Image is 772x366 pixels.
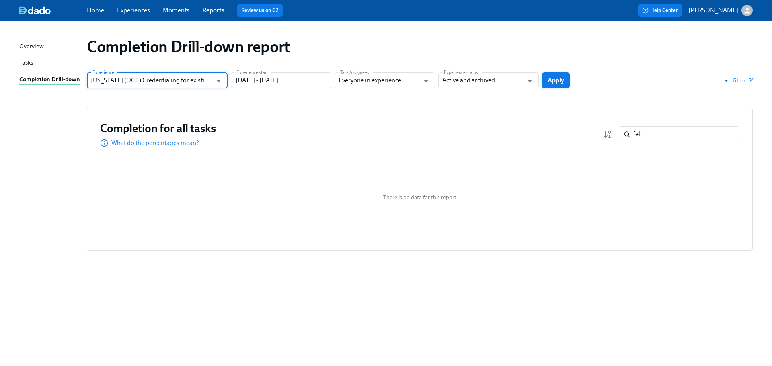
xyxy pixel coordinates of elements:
h3: Completion for all tasks [100,121,216,135]
button: Review us on G2 [237,4,283,17]
a: Reports [202,6,224,14]
a: Review us on G2 [241,6,279,14]
a: Home [87,6,104,14]
input: Search by name [633,126,739,142]
button: Apply [542,72,570,88]
span: There is no data for this report [383,194,456,201]
p: What do the percentages mean? [111,139,199,147]
a: Overview [19,42,80,52]
button: [PERSON_NAME] [688,5,753,16]
a: Experiences [117,6,150,14]
div: Tasks [19,58,33,68]
a: Completion Drill-down [19,75,80,85]
span: Apply [548,76,564,84]
h1: Completion Drill-down report [87,37,290,56]
div: Overview [19,42,44,52]
button: Open [420,75,432,87]
button: Open [212,75,225,87]
a: Tasks [19,58,80,68]
a: dado [19,6,87,14]
button: Open [524,75,536,87]
a: Moments [163,6,189,14]
button: + 1 filter [725,76,753,84]
svg: Completion rate (low to high) [603,129,612,139]
p: [PERSON_NAME] [688,6,738,15]
span: Help Center [642,6,678,14]
button: Help Center [638,4,682,17]
img: dado [19,6,51,14]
